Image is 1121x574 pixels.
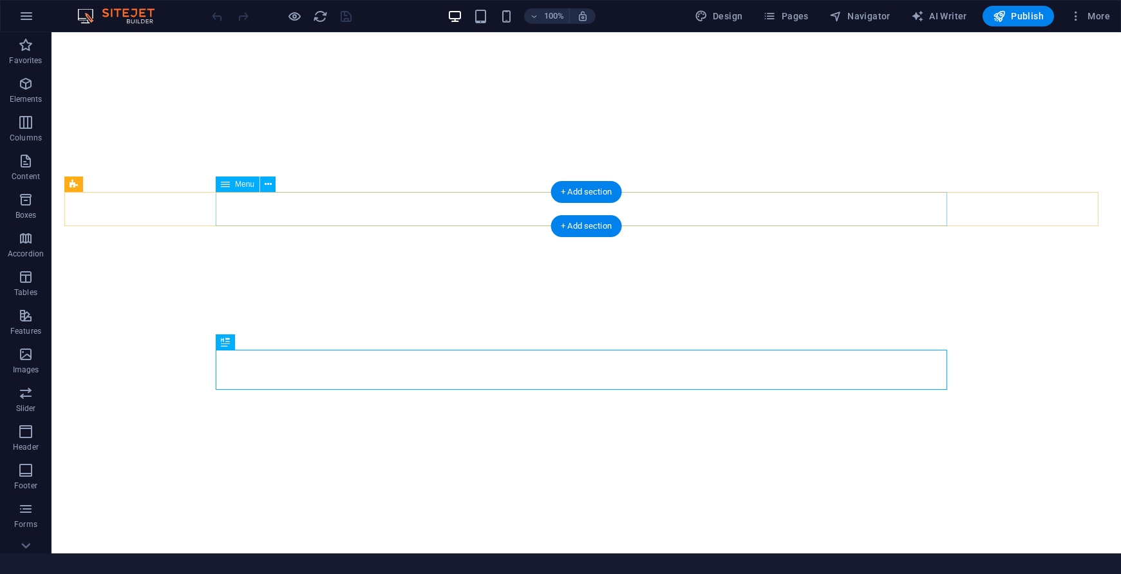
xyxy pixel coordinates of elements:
span: Pages [763,10,808,23]
img: Editor Logo [74,8,171,24]
i: Reload page [313,9,328,24]
span: More [1069,10,1110,23]
button: 100% [524,8,570,24]
p: Elements [10,94,42,104]
p: Favorites [9,55,42,66]
span: Design [695,10,743,23]
h6: 100% [543,8,564,24]
p: Slider [16,403,36,414]
button: Publish [983,6,1054,26]
p: Content [12,171,40,182]
span: Publish [993,10,1044,23]
div: Design (Ctrl+Alt+Y) [690,6,748,26]
button: Navigator [824,6,896,26]
button: reload [312,8,328,24]
p: Columns [10,133,42,143]
p: Forms [14,519,37,530]
button: More [1064,6,1115,26]
p: Images [13,365,39,375]
button: Design [690,6,748,26]
i: On resize automatically adjust zoom level to fit chosen device. [577,10,589,22]
button: AI Writer [906,6,972,26]
div: + Add section [551,181,622,203]
p: Features [10,326,41,336]
span: Navigator [829,10,890,23]
span: Menu [235,180,254,188]
button: Click here to leave preview mode and continue editing [287,8,302,24]
p: Accordion [8,249,44,259]
p: Boxes [15,210,37,220]
span: AI Writer [911,10,967,23]
p: Header [13,442,39,452]
button: Pages [758,6,813,26]
div: + Add section [551,215,622,237]
p: Tables [14,287,37,298]
p: Footer [14,481,37,491]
